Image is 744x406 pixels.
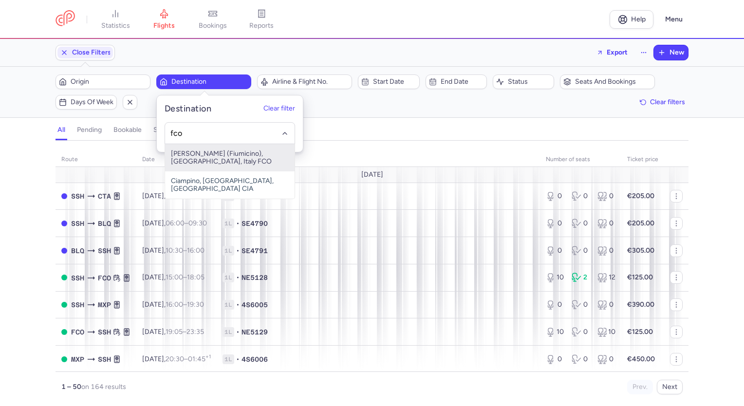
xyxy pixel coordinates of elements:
span: Status [508,78,551,86]
span: [PERSON_NAME] (Fiumicino), [GEOGRAPHIC_DATA], Italy FCO [165,144,295,171]
button: Destination [156,74,251,89]
span: [DATE], [142,328,204,336]
span: [DATE], [142,246,205,255]
button: Menu [659,10,688,29]
time: 19:05 [166,328,183,336]
div: 0 [572,219,590,228]
button: Close Filters [56,45,114,60]
strong: €125.00 [627,273,653,281]
time: 23:35 [186,328,204,336]
time: 20:30 [166,355,184,363]
span: [DATE] [361,171,383,179]
span: reports [249,21,274,30]
th: route [56,152,136,167]
span: FCO [71,327,84,337]
span: SSH [98,245,111,256]
button: Airline & Flight No. [257,74,352,89]
time: 10:30 [166,246,183,255]
div: 10 [546,327,564,337]
div: 0 [597,219,615,228]
button: End date [426,74,487,89]
span: CTA [98,191,111,202]
time: 16:00 [166,300,183,309]
button: Clear filter [263,105,295,112]
button: Days of week [56,95,117,110]
span: Help [631,16,646,23]
h4: bookable [113,126,142,134]
div: 0 [546,300,564,310]
span: NE5128 [242,273,268,282]
a: Help [610,10,653,29]
span: BLQ [98,218,111,229]
span: [DATE], [142,300,204,309]
span: – [166,328,204,336]
button: Next [657,380,683,394]
time: 19:30 [187,300,204,309]
a: CitizenPlane red outlined logo [56,10,75,28]
span: Destination [171,78,248,86]
strong: €305.00 [627,246,654,255]
span: 1L [223,327,234,337]
div: 10 [597,327,615,337]
div: 0 [597,300,615,310]
h4: all [57,126,65,134]
span: New [670,49,684,56]
button: New [654,45,688,60]
strong: 1 – 50 [61,383,81,391]
span: • [236,327,240,337]
time: 09:30 [188,219,207,227]
span: 1L [223,246,234,256]
span: Days of week [71,98,113,106]
a: flights [140,9,188,30]
span: • [236,246,240,256]
span: Clear filters [650,98,685,106]
div: 0 [597,354,615,364]
strong: €205.00 [627,219,654,227]
span: MXP [71,354,84,365]
h4: sold out [153,126,179,134]
span: flights [153,21,175,30]
th: Flight number [217,152,540,167]
span: – [166,246,205,255]
a: reports [237,9,286,30]
span: SE4790 [242,219,268,228]
div: 10 [546,273,564,282]
strong: €125.00 [627,328,653,336]
span: 1L [223,219,234,228]
div: 2 [572,273,590,282]
a: bookings [188,9,237,30]
span: SSH [71,299,84,310]
time: 15:00 [166,273,183,281]
span: SSH [98,327,111,337]
span: Origin [71,78,147,86]
span: on 164 results [81,383,126,391]
span: SE4791 [242,246,268,256]
time: 18:05 [187,273,205,281]
span: bookings [199,21,227,30]
span: [DATE], [142,273,205,281]
span: • [236,354,240,364]
span: MXP [98,299,111,310]
span: BLQ [71,245,84,256]
span: End date [441,78,484,86]
div: 0 [546,191,564,201]
button: Export [590,45,634,60]
th: number of seats [540,152,621,167]
span: – [166,355,211,363]
span: SSH [71,191,84,202]
span: statistics [101,21,130,30]
a: statistics [91,9,140,30]
strong: €450.00 [627,355,655,363]
strong: €390.00 [627,300,654,309]
div: 0 [546,246,564,256]
time: 01:45 [188,355,211,363]
button: Status [493,74,554,89]
span: Close Filters [72,49,111,56]
button: Start date [358,74,419,89]
strong: €205.00 [627,192,654,200]
span: Airline & Flight No. [272,78,349,86]
div: 0 [572,327,590,337]
div: 0 [572,354,590,364]
h4: pending [77,126,102,134]
span: – [166,273,205,281]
